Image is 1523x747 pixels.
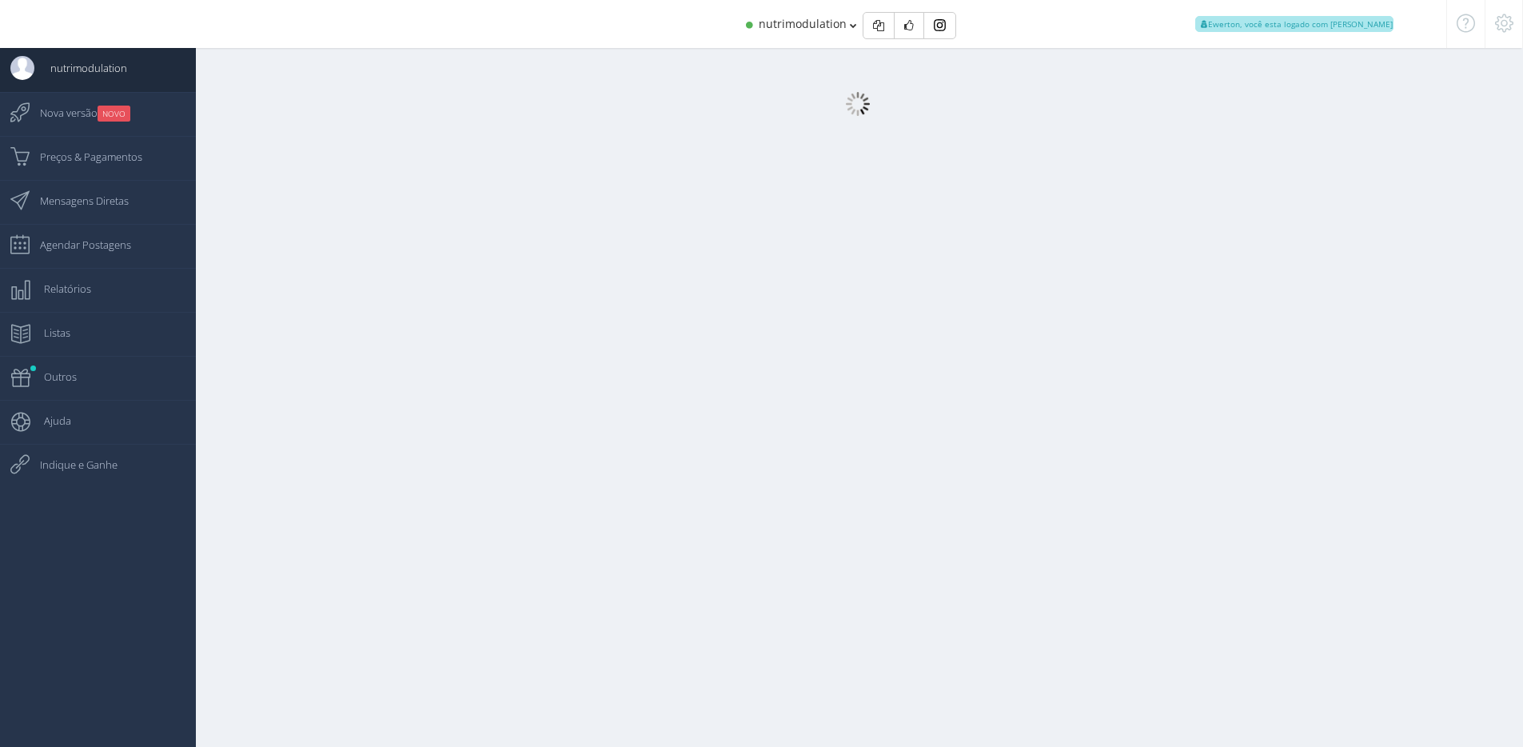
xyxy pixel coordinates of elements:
[24,445,118,485] span: Indique e Ganhe
[846,92,870,116] img: loader.gif
[24,181,129,221] span: Mensagens Diretas
[28,313,70,353] span: Listas
[24,137,142,177] span: Preços & Pagamentos
[759,16,847,31] span: nutrimodulation
[1195,16,1393,32] span: Ewerton, você esta logado com [PERSON_NAME]
[10,56,34,80] img: User Image
[863,12,956,39] div: Basic example
[934,19,946,31] img: Instagram_simple_icon.svg
[98,106,130,122] small: NOVO
[28,401,71,441] span: Ajuda
[24,225,131,265] span: Agendar Postagens
[28,357,77,397] span: Outros
[28,269,91,309] span: Relatórios
[34,48,127,88] span: nutrimodulation
[24,93,130,133] span: Nova versão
